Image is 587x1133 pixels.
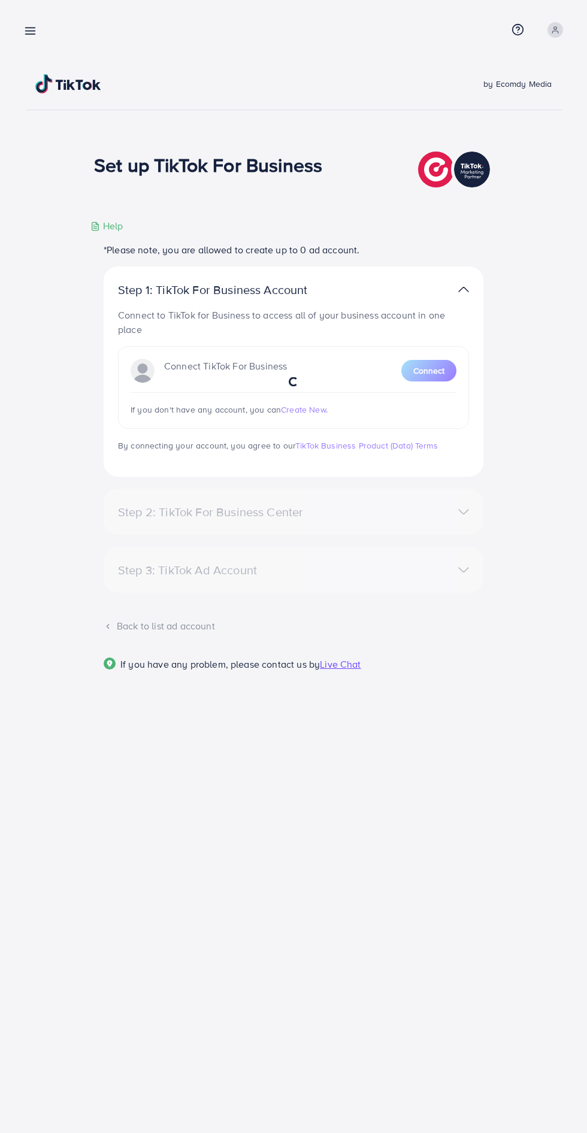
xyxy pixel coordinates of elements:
img: Popup guide [104,658,116,669]
span: by Ecomdy Media [483,78,552,90]
img: TikTok partner [458,281,469,298]
span: Live Chat [320,658,361,671]
img: TikTok [35,74,101,93]
p: *Please note, you are allowed to create up to 0 ad account. [104,243,483,257]
div: Back to list ad account [104,619,483,633]
span: If you have any problem, please contact us by [120,658,320,671]
div: Help [90,219,123,233]
p: Step 1: TikTok For Business Account [118,283,346,297]
img: TikTok partner [418,149,493,190]
h1: Set up TikTok For Business [94,153,322,176]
